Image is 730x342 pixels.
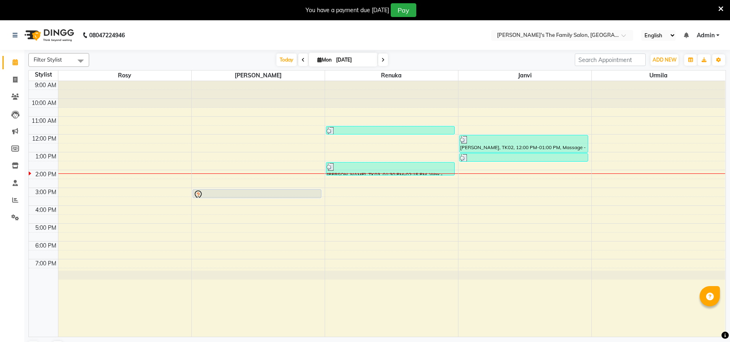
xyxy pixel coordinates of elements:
[315,57,334,63] span: Mon
[575,53,646,66] input: Search Appointment
[651,54,679,66] button: ADD NEW
[696,310,722,334] iframe: chat widget
[34,56,62,63] span: Filter Stylist
[326,126,454,134] div: [PERSON_NAME], TK02, 11:30 AM-12:00 PM, Hair - Hair wash
[697,31,715,40] span: Admin
[21,24,76,47] img: logo
[30,99,58,107] div: 10:00 AM
[30,135,58,143] div: 12:00 PM
[192,71,325,81] span: [PERSON_NAME]
[58,71,191,81] span: Rosy
[33,81,58,90] div: 9:00 AM
[334,54,374,66] input: 2025-09-01
[34,152,58,161] div: 1:00 PM
[34,224,58,232] div: 5:00 PM
[34,206,58,214] div: 4:00 PM
[34,259,58,268] div: 7:00 PM
[325,71,458,81] span: Renuka
[460,135,588,152] div: [PERSON_NAME], TK02, 12:00 PM-01:00 PM, Massage - Head massage
[326,162,454,175] div: [PERSON_NAME], TK03, 01:30 PM-02:15 PM, Wax - Underarms-,Wax - Underarms-,Threading - Upperlip
[34,170,58,179] div: 2:00 PM
[29,71,58,79] div: Stylist
[193,190,321,198] div: [PERSON_NAME], TK01, 03:00 PM-03:30 PM, Hair - Haircut Men
[592,71,725,81] span: urmila
[460,154,588,161] div: [PERSON_NAME], TK03, 01:00 PM-01:30 PM, Hair - Hair wash
[391,3,416,17] button: Pay
[276,53,297,66] span: Today
[653,57,676,63] span: ADD NEW
[89,24,125,47] b: 08047224946
[34,242,58,250] div: 6:00 PM
[458,71,591,81] span: Janvi
[34,188,58,197] div: 3:00 PM
[306,6,389,15] div: You have a payment due [DATE]
[30,117,58,125] div: 11:00 AM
